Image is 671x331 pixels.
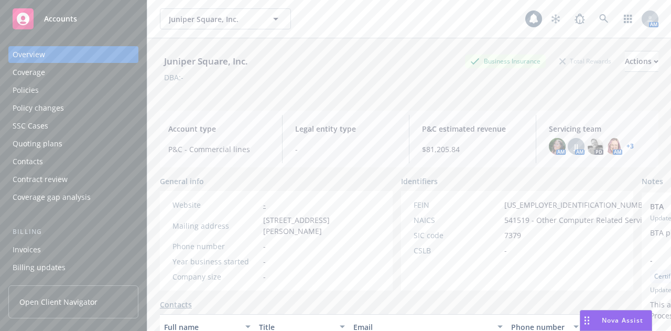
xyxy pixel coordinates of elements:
[160,8,291,29] button: Juniper Square, Inc.
[504,199,654,210] span: [US_EMPLOYER_IDENTIFICATION_NUMBER]
[414,215,500,226] div: NAICS
[168,123,269,134] span: Account type
[8,100,138,116] a: Policy changes
[422,144,523,155] span: $81,205.84
[465,55,546,68] div: Business Insurance
[545,8,566,29] a: Stop snowing
[549,138,566,155] img: photo
[263,200,266,210] a: -
[8,153,138,170] a: Contacts
[554,55,616,68] div: Total Rewards
[295,123,396,134] span: Legal entity type
[160,55,252,68] div: Juniper Square, Inc.
[263,271,266,282] span: -
[414,230,500,241] div: SIC code
[8,189,138,206] a: Coverage gap analysis
[160,176,204,187] span: General info
[13,189,91,206] div: Coverage gap analysis
[169,14,259,25] span: Juniper Square, Inc.
[625,51,658,71] div: Actions
[580,311,593,330] div: Drag to move
[8,171,138,188] a: Contract review
[13,82,39,99] div: Policies
[593,8,614,29] a: Search
[504,215,654,226] span: 541519 - Other Computer Related Services
[13,259,66,276] div: Billing updates
[168,144,269,155] span: P&C - Commercial lines
[8,227,138,237] div: Billing
[569,8,590,29] a: Report a Bug
[414,199,500,210] div: FEIN
[13,153,43,170] div: Contacts
[587,138,603,155] img: photo
[602,316,643,325] span: Nova Assist
[642,176,663,188] span: Notes
[172,256,259,267] div: Year business started
[414,245,500,256] div: CSLB
[574,141,578,152] span: JJ
[8,118,138,134] a: SSC Cases
[19,296,98,307] span: Open Client Navigator
[605,138,622,155] img: photo
[172,271,259,282] div: Company size
[8,46,138,63] a: Overview
[549,123,650,134] span: Servicing team
[8,64,138,81] a: Coverage
[8,135,138,152] a: Quoting plans
[625,51,658,72] button: Actions
[8,82,138,99] a: Policies
[13,46,45,63] div: Overview
[164,72,183,83] div: DBA: -
[618,8,638,29] a: Switch app
[263,256,266,267] span: -
[295,144,396,155] span: -
[13,64,45,81] div: Coverage
[8,241,138,258] a: Invoices
[263,241,266,252] span: -
[8,4,138,34] a: Accounts
[504,230,521,241] span: 7379
[263,215,380,237] span: [STREET_ADDRESS][PERSON_NAME]
[44,15,77,23] span: Accounts
[8,259,138,276] a: Billing updates
[13,241,41,258] div: Invoices
[580,310,652,331] button: Nova Assist
[172,220,259,231] div: Mailing address
[172,241,259,252] div: Phone number
[626,143,634,150] a: +3
[13,171,68,188] div: Contract review
[401,176,438,187] span: Identifiers
[13,135,62,152] div: Quoting plans
[13,100,64,116] div: Policy changes
[504,245,507,256] span: -
[160,299,192,310] a: Contacts
[13,118,48,134] div: SSC Cases
[422,123,523,134] span: P&C estimated revenue
[172,199,259,210] div: Website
